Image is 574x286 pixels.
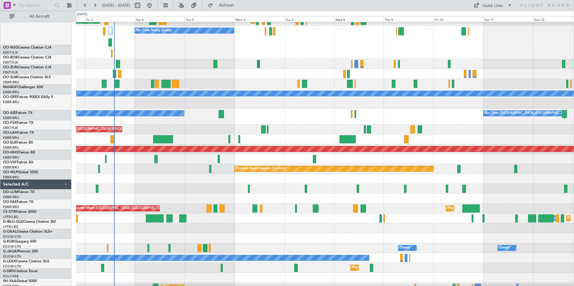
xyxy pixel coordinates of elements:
span: OO-GPE [3,95,17,99]
span: CS-DTR [3,210,16,214]
a: EBBR/BRU [3,90,19,94]
span: OO-FAE [3,200,17,204]
a: OO-WLPGlobal 5500 [3,171,38,174]
div: Thu 9 [384,16,434,22]
a: G-LEAXCessna Citation XLS [3,260,49,263]
a: EBKT/KJK [3,70,18,75]
a: OO-ZUNCessna Citation CJ4 [3,66,51,69]
span: G-LEAX [3,260,16,263]
a: G-GAALCessna Citation XLS+ [3,230,53,234]
a: OO-LAHFalcon 7X [3,131,34,135]
button: All Aircraft [7,12,65,21]
a: OO-ROKCessna Citation CJ4 [3,56,51,59]
a: D-IBLU-OLDCessna Citation M2 [3,220,56,224]
a: EBBR/BRU [3,116,19,120]
span: OO-LAH [3,131,17,135]
a: EBKT/KJK [3,60,18,65]
div: Quick Links [483,3,503,9]
a: CS-DTRFalcon 2000 [3,210,36,214]
a: OO-AIEFalcon 7X [3,111,32,115]
a: EGGW/LTN [3,264,21,269]
a: EBBR/BRU [3,165,19,170]
a: LFPB/LBG [3,215,19,219]
a: LFPB/LBG [3,225,19,229]
a: EBBR/BRU [3,136,19,140]
a: EGGW/LTN [3,244,21,249]
a: EBKT/KJK [3,126,18,130]
a: N604GFChallenger 604 [3,85,43,89]
span: 9H-YAA [3,279,17,283]
span: OO-VSF [3,161,17,164]
a: EBBR/BRU [3,100,19,104]
span: OO-NSG [3,46,18,49]
div: Planned Maint [GEOGRAPHIC_DATA] ([GEOGRAPHIC_DATA] National) [73,204,182,213]
input: Trip Number [18,1,53,10]
span: All Aircraft [16,14,63,19]
span: N604GF [3,85,17,89]
div: Planned Maint [GEOGRAPHIC_DATA] ([GEOGRAPHIC_DATA] National) [448,204,556,213]
a: EGGW/LTN [3,234,21,239]
a: G-SIRSCitation Excel [3,270,38,273]
div: Unplanned Maint [GEOGRAPHIC_DATA] ([GEOGRAPHIC_DATA]) [49,125,148,134]
span: OO-ROK [3,56,18,59]
span: OO-FSX [3,121,17,125]
span: OO-SLM [3,76,17,79]
div: Owner [400,243,410,252]
button: Quick Links [471,1,515,10]
a: OO-FAEFalcon 7X [3,200,33,204]
span: OO-ZUN [3,66,18,69]
span: OO-AIE [3,111,16,115]
span: OO-WLP [3,171,18,174]
div: [DATE] [77,12,87,17]
a: EBBR/BRU [3,195,19,199]
div: Fri 3 [85,16,135,22]
a: OO-HHOFalcon 8X [3,151,35,154]
div: Fri 10 [434,16,483,22]
a: EBBR/BRU [3,175,19,180]
div: Sat 4 [135,16,185,22]
div: Sun 5 [185,16,234,22]
a: EGLF/FAB [3,274,19,279]
div: Owner [499,243,509,252]
a: EBBR/BRU [3,145,19,150]
a: OO-NSGCessna Citation CJ4 [3,46,51,49]
button: Refresh [205,1,241,10]
a: G-KGKGLegacy 600 [3,240,36,243]
span: D-IBLU-OLD [3,220,23,224]
span: G-GAAL [3,230,17,234]
a: OO-LUMFalcon 7X [3,190,35,194]
a: EBBR/BRU [3,205,19,209]
a: OO-ELKFalcon 8X [3,141,33,144]
a: EBKT/KJK [3,50,18,55]
span: OO-HHO [3,151,19,154]
span: [DATE] - [DATE] [102,3,130,8]
a: OO-GPEFalcon 900EX EASy II [3,95,53,99]
div: Sat 11 [483,16,533,22]
a: EGGW/LTN [3,254,21,259]
span: G-SIRS [3,270,14,273]
div: Planned Maint Geneva (Cointrin) [236,164,285,173]
a: EBBR/BRU [3,80,19,85]
div: Planned Maint [GEOGRAPHIC_DATA] ([GEOGRAPHIC_DATA]) [352,263,447,272]
a: OO-FSXFalcon 7X [3,121,33,125]
span: OO-ELK [3,141,17,144]
div: Tue 7 [284,16,334,22]
a: EBBR/BRU [3,155,19,160]
a: G-JAGAPhenom 300 [3,250,38,253]
div: Mon 6 [234,16,284,22]
a: OO-SLMCessna Citation XLS [3,76,51,79]
a: OO-VSFFalcon 8X [3,161,33,164]
a: 9H-YAAGlobal 5000 [3,279,37,283]
span: OO-LUM [3,190,18,194]
div: No Crew Nancy (Essey) [136,26,172,35]
span: Refresh [214,3,239,7]
span: G-KGKG [3,240,17,243]
span: G-JAGA [3,250,17,253]
div: Wed 8 [334,16,384,22]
